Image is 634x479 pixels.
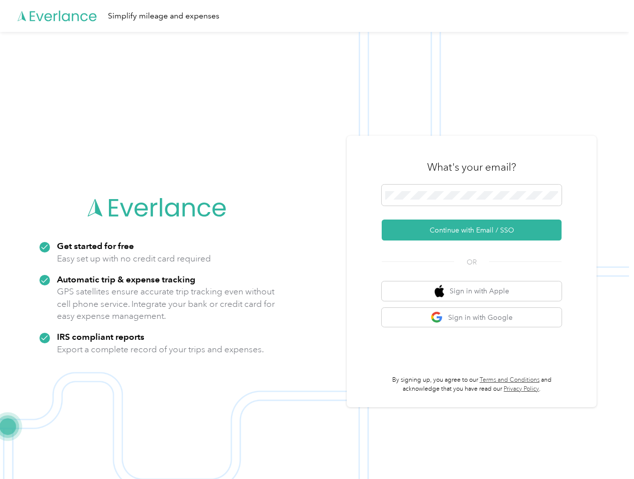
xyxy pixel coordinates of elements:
a: Terms and Conditions [480,376,540,384]
strong: IRS compliant reports [57,331,144,342]
div: Simplify mileage and expenses [108,10,219,22]
span: OR [454,257,489,267]
strong: Automatic trip & expense tracking [57,274,195,284]
p: By signing up, you agree to our and acknowledge that you have read our . [382,376,562,393]
button: google logoSign in with Google [382,308,562,327]
button: apple logoSign in with Apple [382,281,562,301]
p: GPS satellites ensure accurate trip tracking even without cell phone service. Integrate your bank... [57,285,275,322]
p: Export a complete record of your trips and expenses. [57,343,264,356]
strong: Get started for free [57,240,134,251]
button: Continue with Email / SSO [382,220,562,240]
img: apple logo [435,285,445,297]
a: Privacy Policy [504,385,539,393]
h3: What's your email? [427,160,516,174]
img: google logo [431,311,443,324]
p: Easy set up with no credit card required [57,252,211,265]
